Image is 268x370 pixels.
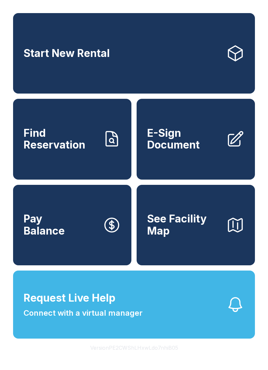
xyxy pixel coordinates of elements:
span: Start New Rental [24,47,110,60]
a: E-Sign Document [137,99,255,179]
span: See Facility Map [147,213,221,237]
span: Find Reservation [24,127,97,151]
span: Pay Balance [24,213,65,237]
span: E-Sign Document [147,127,221,151]
span: Connect with a virtual manager [24,307,142,319]
a: Find Reservation [13,99,131,179]
button: Request Live HelpConnect with a virtual manager [13,271,255,339]
button: See Facility Map [137,185,255,265]
button: VersionPE2CWShLHxwLdo7nhiB05 [85,339,183,357]
span: Request Live Help [24,290,115,306]
a: Start New Rental [13,13,255,94]
a: PayBalance [13,185,131,265]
